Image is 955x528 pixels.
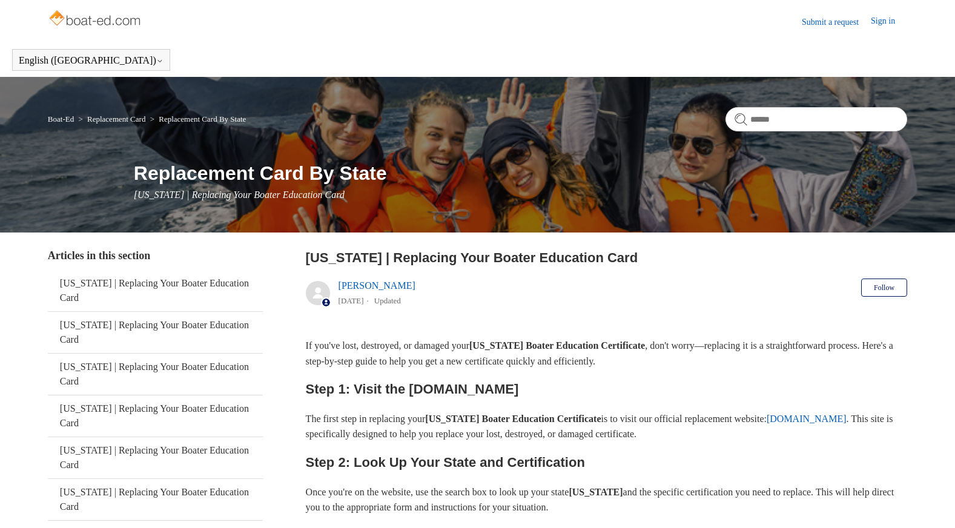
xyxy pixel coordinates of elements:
li: Boat-Ed [48,114,76,124]
img: Boat-Ed Help Center home page [48,7,144,31]
a: [US_STATE] | Replacing Your Boater Education Card [48,437,263,478]
li: Updated [374,296,401,305]
span: [US_STATE] | Replacing Your Boater Education Card [134,190,345,200]
a: Submit a request [802,16,871,28]
h2: Step 1: Visit the [DOMAIN_NAME] [306,378,908,400]
strong: [US_STATE] [569,487,623,497]
a: Boat-Ed [48,114,74,124]
a: Sign in [871,15,907,29]
button: English ([GEOGRAPHIC_DATA]) [19,55,164,66]
a: [US_STATE] | Replacing Your Boater Education Card [48,270,263,311]
span: Articles in this section [48,249,150,262]
p: Once you're on the website, use the search box to look up your state and the specific certificati... [306,484,908,515]
a: [PERSON_NAME] [339,280,415,291]
a: [DOMAIN_NAME] [767,414,847,424]
li: Replacement Card [76,114,147,124]
input: Search [725,107,907,131]
button: Follow Article [861,279,907,297]
strong: [US_STATE] Boater Education Certificate [469,340,645,351]
p: The first step in replacing your is to visit our official replacement website: . This site is spe... [306,411,908,442]
a: [US_STATE] | Replacing Your Boater Education Card [48,395,263,437]
p: If you've lost, destroyed, or damaged your , don't worry—replacing it is a straightforward proces... [306,338,908,369]
a: Replacement Card By State [159,114,246,124]
a: [US_STATE] | Replacing Your Boater Education Card [48,354,263,395]
time: 05/22/2024, 11:03 [339,296,364,305]
h2: Step 2: Look Up Your State and Certification [306,452,908,473]
li: Replacement Card By State [148,114,246,124]
a: [US_STATE] | Replacing Your Boater Education Card [48,312,263,353]
a: Replacement Card [87,114,145,124]
h1: Replacement Card By State [134,159,907,188]
h2: New Hampshire | Replacing Your Boater Education Card [306,248,908,268]
a: [US_STATE] | Replacing Your Boater Education Card [48,479,263,520]
div: Chat Support [877,487,947,519]
strong: [US_STATE] Boater Education Certificate [425,414,601,424]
